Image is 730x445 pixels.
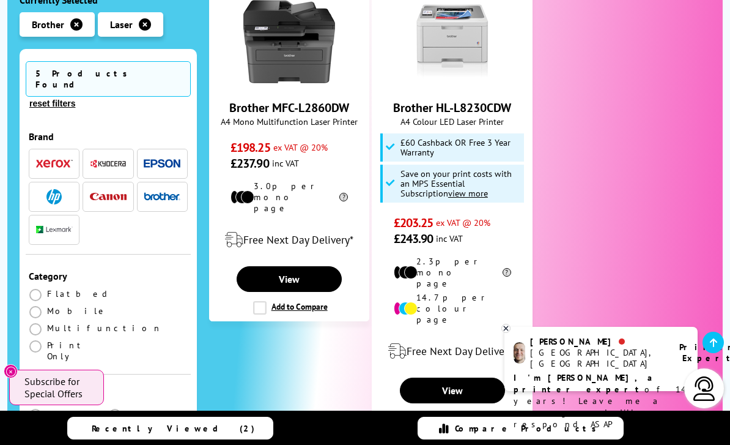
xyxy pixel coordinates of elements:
span: inc VAT [272,157,299,169]
span: Print Only [47,340,108,362]
a: Recently Viewed (2) [67,417,273,439]
button: Xerox [32,155,76,172]
span: £203.25 [394,215,433,231]
span: ex VAT @ 20% [273,141,328,153]
a: Compare Products [418,417,623,439]
span: Recently Viewed (2) [92,423,255,434]
img: HP [46,189,62,204]
button: Epson [140,155,184,172]
u: view more [448,187,488,199]
div: [PERSON_NAME] [530,336,664,347]
button: reset filters [26,98,79,109]
li: 2.3p per mono page [394,256,511,289]
img: Xerox [36,159,73,168]
button: Canon [86,189,130,205]
p: of 14 years! Leave me a message and I'll respond ASAP [514,372,688,430]
span: A4 Mono Multifunction Laser Printer [216,116,363,127]
img: ashley-livechat.png [514,342,525,364]
button: Close [4,364,18,378]
span: Multifunction [47,323,162,334]
div: Brand [29,130,188,143]
img: Canon [90,193,127,201]
span: £198.25 [230,140,270,155]
span: Mobile [47,305,108,316]
img: Lexmark [36,226,73,233]
div: Paper Size [29,390,188,402]
img: Kyocera [90,159,127,168]
div: modal_delivery [378,334,525,368]
a: Brother MFC-L2860DW [229,100,349,116]
span: 5 Products Found [26,61,191,97]
button: Brother [140,189,184,205]
div: Category [29,270,188,282]
span: Flatbed [47,288,111,299]
span: £237.90 [230,155,269,171]
a: Brother HL-L8230CDW [393,100,511,116]
button: Lexmark [32,222,76,238]
span: Compare Products [455,423,603,434]
label: Add to Compare [253,301,328,315]
div: modal_delivery [216,223,363,257]
span: A4 [127,408,138,419]
span: Laser [110,18,133,31]
button: Kyocera [86,155,130,172]
span: £60 Cashback OR Free 3 Year Warranty [400,138,522,157]
div: [GEOGRAPHIC_DATA], [GEOGRAPHIC_DATA] [530,347,664,369]
a: Brother MFC-L2860DW [243,78,335,90]
img: Epson [144,159,180,168]
img: Brother [144,192,180,201]
span: A3 [47,408,58,419]
span: Brother [32,18,64,31]
li: 3.0p per mono page [230,181,348,214]
span: A4 Colour LED Laser Printer [378,116,525,127]
a: View [237,266,342,292]
a: View [400,378,505,403]
span: £243.90 [394,231,433,247]
li: 14.7p per colour page [394,292,511,325]
b: I'm [PERSON_NAME], a printer expert [514,372,656,395]
img: user-headset-light.svg [692,376,717,401]
button: HP [32,189,76,205]
span: ex VAT @ 20% [436,217,490,228]
span: Subscribe for Special Offers [24,375,92,400]
span: Save on your print costs with an MPS Essential Subscription [400,168,512,199]
span: inc VAT [436,233,463,244]
a: Brother HL-L8230CDW [407,78,498,90]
